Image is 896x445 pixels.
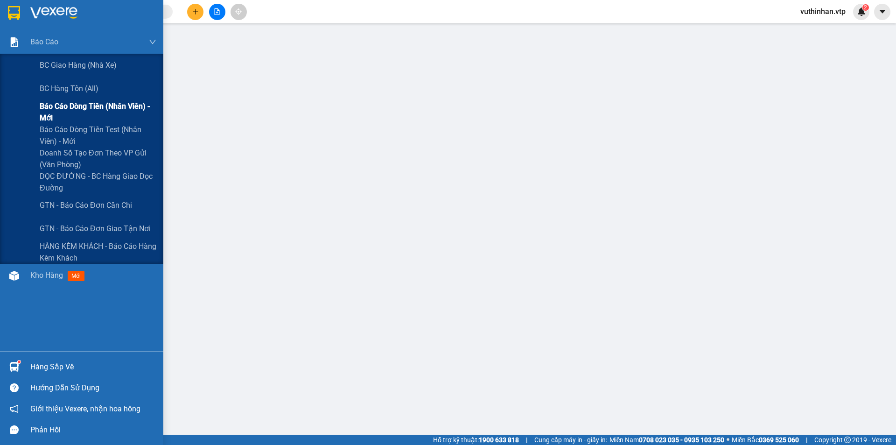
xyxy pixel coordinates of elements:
span: file-add [214,8,220,15]
span: BC hàng tồn (all) [40,83,98,94]
span: plus [192,8,199,15]
span: HÀNG KÈM KHÁCH - Báo cáo hàng kèm khách [40,240,156,264]
span: Miền Bắc [732,435,799,445]
span: Nơi nhận: [71,65,86,78]
span: Miền Nam [609,435,724,445]
img: solution-icon [9,37,19,47]
span: aim [235,8,242,15]
span: ⚪️ [727,438,729,442]
div: Phản hồi [30,423,156,437]
button: file-add [209,4,225,20]
span: mới [68,271,84,281]
span: caret-down [878,7,887,16]
button: caret-down [874,4,890,20]
img: logo [9,21,21,44]
div: Hàng sắp về [30,360,156,374]
span: Hỗ trợ kỹ thuật: [433,435,519,445]
span: message [10,425,19,434]
span: Doanh số tạo đơn theo VP gửi (văn phòng) [40,147,156,170]
img: logo-vxr [8,6,20,20]
strong: 0369 525 060 [759,436,799,444]
span: Nơi gửi: [9,65,19,78]
span: Báo cáo [30,36,58,48]
span: Cung cấp máy in - giấy in: [534,435,607,445]
span: PV Bình Dương [94,68,126,73]
span: copyright [844,437,851,443]
span: notification [10,404,19,413]
span: Báo cáo dòng tiền (nhân viên) - mới [40,100,156,124]
strong: CÔNG TY TNHH [GEOGRAPHIC_DATA] 214 QL13 - P.26 - Q.BÌNH THẠNH - TP HCM 1900888606 [24,15,76,50]
span: KN08250470 [94,35,132,42]
span: down [149,38,156,46]
span: BC giao hàng (nhà xe) [40,59,117,71]
span: | [526,435,527,445]
span: GTN - Báo cáo đơn giao tận nơi [40,223,151,234]
span: question-circle [10,383,19,392]
span: | [806,435,807,445]
span: Báo cáo dòng tiền test (nhân viên) - mới [40,124,156,147]
span: Kho hàng [30,271,63,280]
img: warehouse-icon [9,271,19,281]
button: plus [187,4,203,20]
strong: BIÊN NHẬN GỬI HÀNG HOÁ [32,56,108,63]
span: 09:28:47 [DATE] [89,42,132,49]
strong: 1900 633 818 [479,436,519,444]
div: Hướng dẫn sử dụng [30,381,156,395]
span: DỌC ĐƯỜNG - BC hàng giao dọc đường [40,170,156,194]
strong: 0708 023 035 - 0935 103 250 [639,436,724,444]
span: PV Krông Nô [32,65,58,71]
span: vuthinhan.vtp [793,6,853,17]
span: GTN - Báo cáo đơn cần chi [40,199,132,211]
img: warehouse-icon [9,362,19,372]
sup: 1 [18,360,21,363]
sup: 2 [862,4,869,11]
span: 2 [864,4,867,11]
span: Giới thiệu Vexere, nhận hoa hồng [30,403,140,415]
button: aim [231,4,247,20]
img: icon-new-feature [857,7,866,16]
